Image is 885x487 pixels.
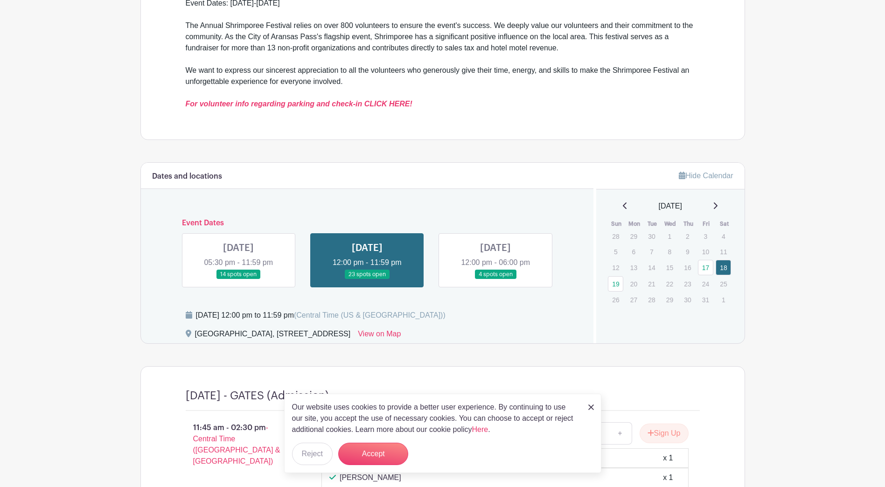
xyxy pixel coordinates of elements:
[698,292,713,307] p: 31
[680,244,695,259] p: 9
[716,229,731,243] p: 4
[680,260,695,275] p: 16
[716,292,731,307] p: 1
[663,452,673,464] div: x 1
[698,244,713,259] p: 10
[644,244,659,259] p: 7
[195,328,351,343] div: [GEOGRAPHIC_DATA], [STREET_ADDRESS]
[607,219,626,229] th: Sun
[662,260,677,275] p: 15
[588,404,594,410] img: close_button-5f87c8562297e5c2d7936805f587ecaba9071eb48480494691a3f1689db116b3.svg
[608,244,623,259] p: 5
[662,292,677,307] p: 29
[680,277,695,291] p: 23
[358,328,401,343] a: View on Map
[662,244,677,259] p: 8
[608,276,623,292] a: 19
[659,201,682,212] span: [DATE]
[608,422,632,445] a: +
[626,244,641,259] p: 6
[643,219,662,229] th: Tue
[626,277,641,291] p: 20
[680,229,695,243] p: 2
[472,425,488,433] a: Here
[626,219,644,229] th: Mon
[608,229,623,243] p: 28
[186,65,700,110] div: We want to express our sincerest appreciation to all the volunteers who generously give their tim...
[644,292,659,307] p: 28
[152,172,222,181] h6: Dates and locations
[294,311,446,319] span: (Central Time (US & [GEOGRAPHIC_DATA]))
[716,260,731,275] a: 18
[698,260,713,275] a: 17
[186,100,412,108] a: For volunteer info regarding parking and check-in CLICK HERE!
[716,277,731,291] p: 25
[626,292,641,307] p: 27
[626,229,641,243] p: 29
[193,424,280,465] span: - Central Time ([GEOGRAPHIC_DATA] & [GEOGRAPHIC_DATA])
[292,443,333,465] button: Reject
[626,260,641,275] p: 13
[608,292,623,307] p: 26
[338,443,408,465] button: Accept
[716,244,731,259] p: 11
[662,219,680,229] th: Wed
[679,219,697,229] th: Thu
[698,229,713,243] p: 3
[697,219,716,229] th: Fri
[644,277,659,291] p: 21
[662,277,677,291] p: 22
[640,424,689,443] button: Sign Up
[644,260,659,275] p: 14
[196,310,446,321] div: [DATE] 12:00 pm to 11:59 pm
[340,472,401,483] p: [PERSON_NAME]
[171,418,307,471] p: 11:45 am - 02:30 pm
[679,172,733,180] a: Hide Calendar
[698,277,713,291] p: 24
[663,472,673,483] div: x 1
[644,229,659,243] p: 30
[680,292,695,307] p: 30
[662,229,677,243] p: 1
[186,389,329,403] h4: [DATE] - GATES (Admission)
[608,260,623,275] p: 12
[292,402,578,435] p: Our website uses cookies to provide a better user experience. By continuing to use our site, you ...
[715,219,733,229] th: Sat
[174,219,560,228] h6: Event Dates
